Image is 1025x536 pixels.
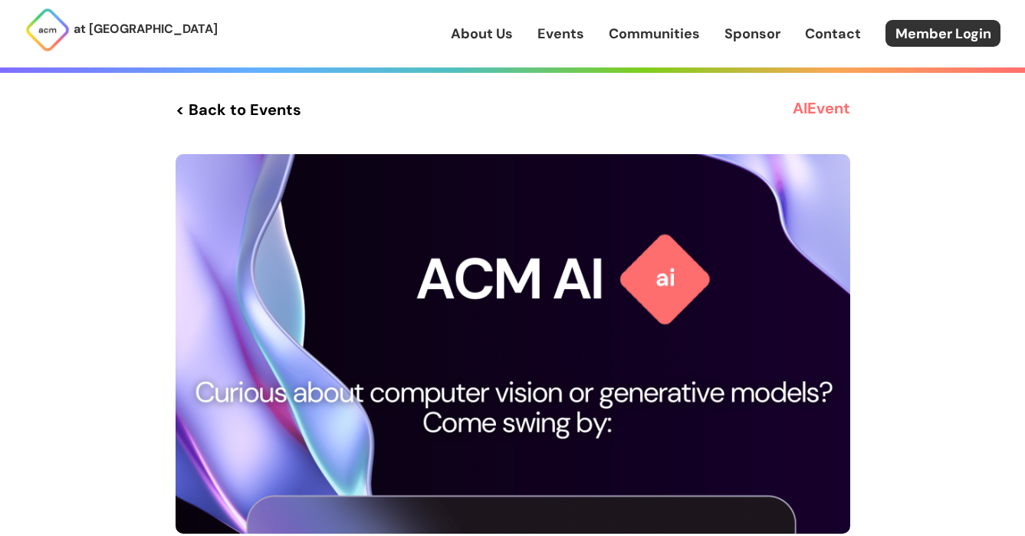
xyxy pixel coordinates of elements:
[176,96,301,123] a: < Back to Events
[451,24,513,44] a: About Us
[805,24,861,44] a: Contact
[793,96,850,123] h3: AI Event
[74,19,218,39] p: at [GEOGRAPHIC_DATA]
[537,24,584,44] a: Events
[609,24,700,44] a: Communities
[724,24,780,44] a: Sponsor
[25,7,218,53] a: at [GEOGRAPHIC_DATA]
[885,20,1000,47] a: Member Login
[25,7,71,53] img: ACM Logo
[176,154,850,534] img: Event Cover Photo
